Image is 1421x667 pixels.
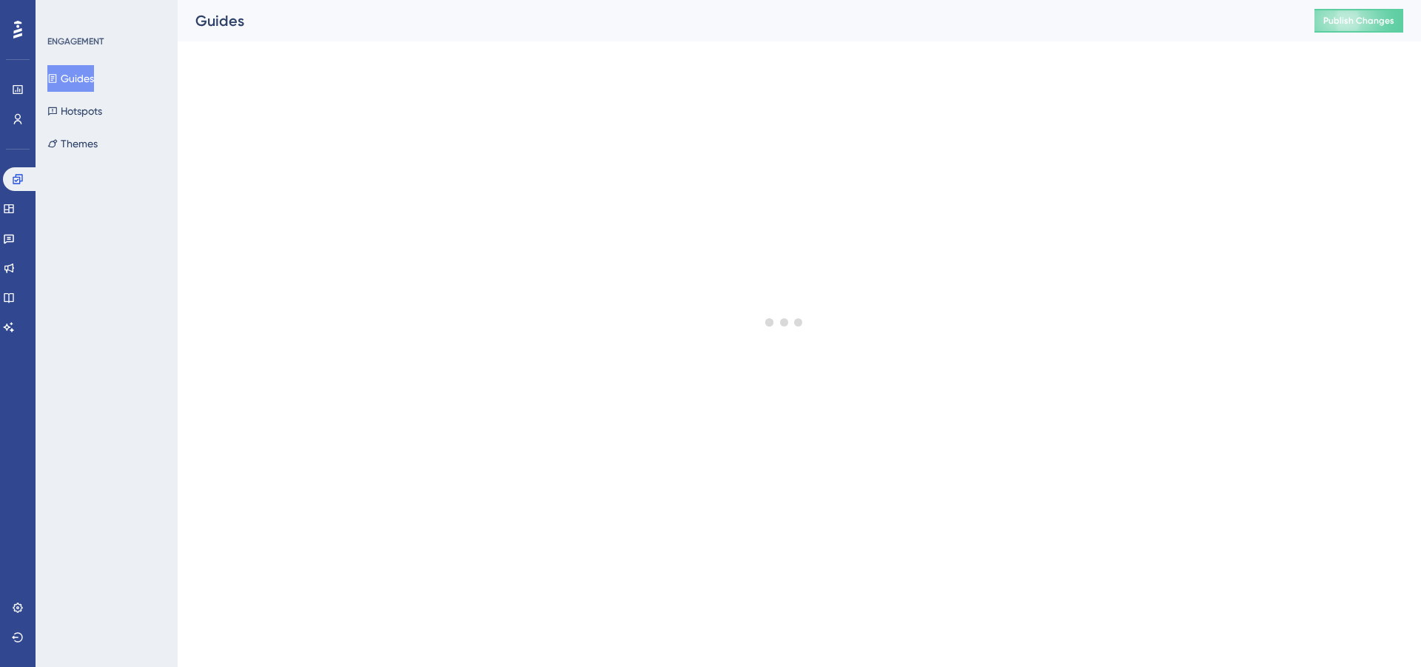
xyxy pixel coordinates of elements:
[1323,15,1394,27] span: Publish Changes
[47,130,98,157] button: Themes
[47,36,104,47] div: ENGAGEMENT
[195,10,1277,31] div: Guides
[1314,9,1403,33] button: Publish Changes
[47,98,102,124] button: Hotspots
[47,65,94,92] button: Guides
